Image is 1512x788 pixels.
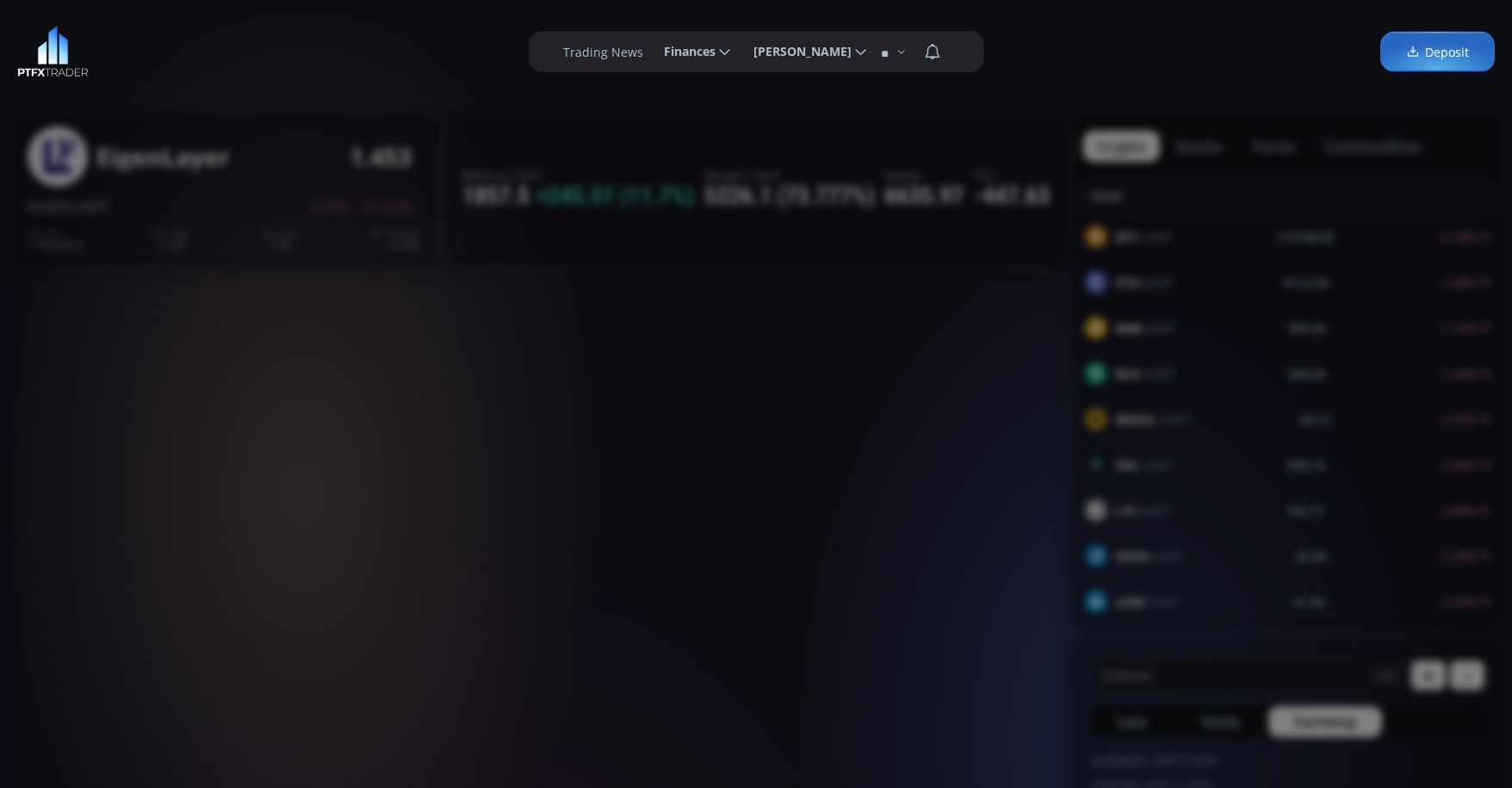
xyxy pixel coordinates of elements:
span: Deposit [1406,43,1469,61]
span: [PERSON_NAME] [741,34,852,69]
label: Trading News [563,43,643,61]
img: LOGO [17,26,89,77]
a: Deposit [1380,32,1495,72]
span: Finances [652,34,716,69]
